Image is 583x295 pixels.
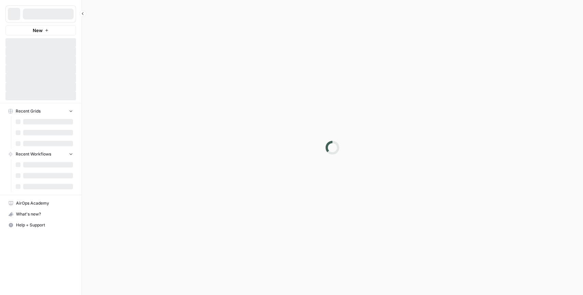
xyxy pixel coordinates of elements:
span: Help + Support [16,222,73,228]
button: What's new? [5,209,76,220]
button: Recent Grids [5,106,76,116]
span: New [33,27,43,34]
button: Recent Workflows [5,149,76,159]
span: Recent Workflows [16,151,51,157]
span: AirOps Academy [16,200,73,206]
button: Help + Support [5,220,76,231]
button: New [5,25,76,35]
a: AirOps Academy [5,198,76,209]
div: What's new? [6,209,76,219]
span: Recent Grids [16,108,41,114]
